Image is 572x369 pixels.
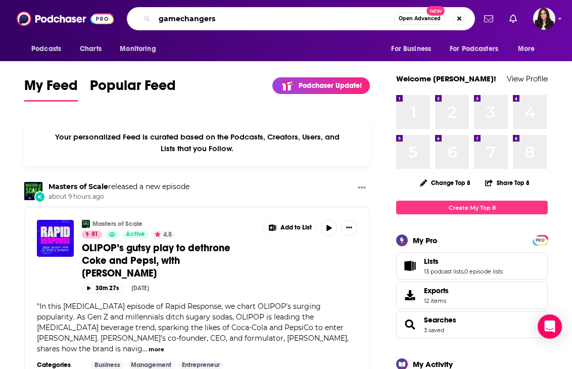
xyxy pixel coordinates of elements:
a: 13 podcast lists [424,268,463,275]
input: Search podcasts, credits, & more... [155,11,394,27]
a: 81 [82,230,102,239]
div: My Pro [413,236,438,245]
span: 12 items [424,297,449,304]
img: OLIPOP’s gutsy play to dethrone Coke and Pepsi, with Ben Goodwin [37,220,74,257]
span: Exports [400,288,420,302]
a: Exports [396,282,548,309]
span: Open Advanced [399,16,441,21]
a: 3 saved [424,327,444,334]
button: Show More Button [341,220,357,236]
button: 30m 27s [82,284,123,293]
button: open menu [24,39,74,59]
img: User Profile [533,8,555,30]
a: 0 episode lists [464,268,503,275]
button: open menu [384,39,444,59]
a: Popular Feed [90,77,176,102]
a: My Feed [24,77,78,102]
span: PRO [534,237,546,244]
div: [DATE] [131,285,149,292]
a: PRO [534,236,546,244]
button: open menu [443,39,513,59]
a: Lists [400,259,420,273]
button: Open AdvancedNew [394,13,445,25]
a: Masters of Scale [49,182,108,191]
button: open menu [511,39,548,59]
a: Charts [73,39,108,59]
button: Share Top 8 [485,173,530,193]
a: OLIPOP’s gutsy play to dethrone Coke and Pepsi, with [PERSON_NAME] [82,242,256,280]
button: 4.5 [152,230,175,239]
a: View Profile [507,74,548,83]
button: Show More Button [354,182,370,195]
div: New Episode [34,191,45,202]
a: Create My Top 8 [396,201,548,214]
a: Management [127,361,175,369]
span: For Business [391,42,431,56]
div: Your personalized Feed is curated based on the Podcasts, Creators, Users, and Lists that you Follow. [24,120,370,166]
span: OLIPOP’s gutsy play to dethrone Coke and Pepsi, with [PERSON_NAME] [82,242,230,280]
span: Charts [80,42,102,56]
span: More [518,42,535,56]
span: Active [126,229,145,240]
span: Exports [424,286,449,295]
span: New [426,6,445,16]
div: Search podcasts, credits, & more... [127,7,475,30]
span: 81 [91,229,98,240]
button: Show More Button [264,220,316,236]
span: Podcasts [31,42,61,56]
span: about 9 hours ago [49,193,189,201]
span: In this [MEDICAL_DATA] episode of Rapid Response, we chart OLIPOP’s surging popularity. As Gen Z ... [37,302,349,353]
a: Business [90,361,124,369]
img: Masters of Scale [24,182,42,200]
a: Searches [424,315,456,325]
button: Show profile menu [533,8,555,30]
a: Show notifications dropdown [505,10,521,27]
span: Lists [424,257,439,266]
span: ... [142,344,147,353]
a: Show notifications dropdown [480,10,497,27]
span: Logged in as RebeccaShapiro [533,8,555,30]
a: Welcome [PERSON_NAME]! [396,74,496,83]
button: Change Top 8 [414,176,476,189]
span: , [463,268,464,275]
a: Active [122,230,149,239]
div: My Activity [413,359,453,369]
a: Searches [400,317,420,332]
span: Monitoring [120,42,156,56]
button: more [149,345,164,354]
h3: Categories [37,361,82,369]
h3: released a new episode [49,182,189,192]
span: Searches [396,311,548,338]
span: Lists [396,252,548,280]
p: Podchaser Update! [299,81,362,90]
a: Masters of Scale [92,220,142,228]
div: Open Intercom Messenger [538,314,562,339]
button: open menu [113,39,169,59]
img: Masters of Scale [82,220,90,228]
a: Lists [424,257,503,266]
a: Entrepreneur [178,361,224,369]
span: Popular Feed [90,77,176,100]
img: Podchaser - Follow, Share and Rate Podcasts [17,9,114,28]
span: My Feed [24,77,78,100]
span: For Podcasters [450,42,498,56]
span: Add to List [280,224,312,232]
span: " [37,302,349,353]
